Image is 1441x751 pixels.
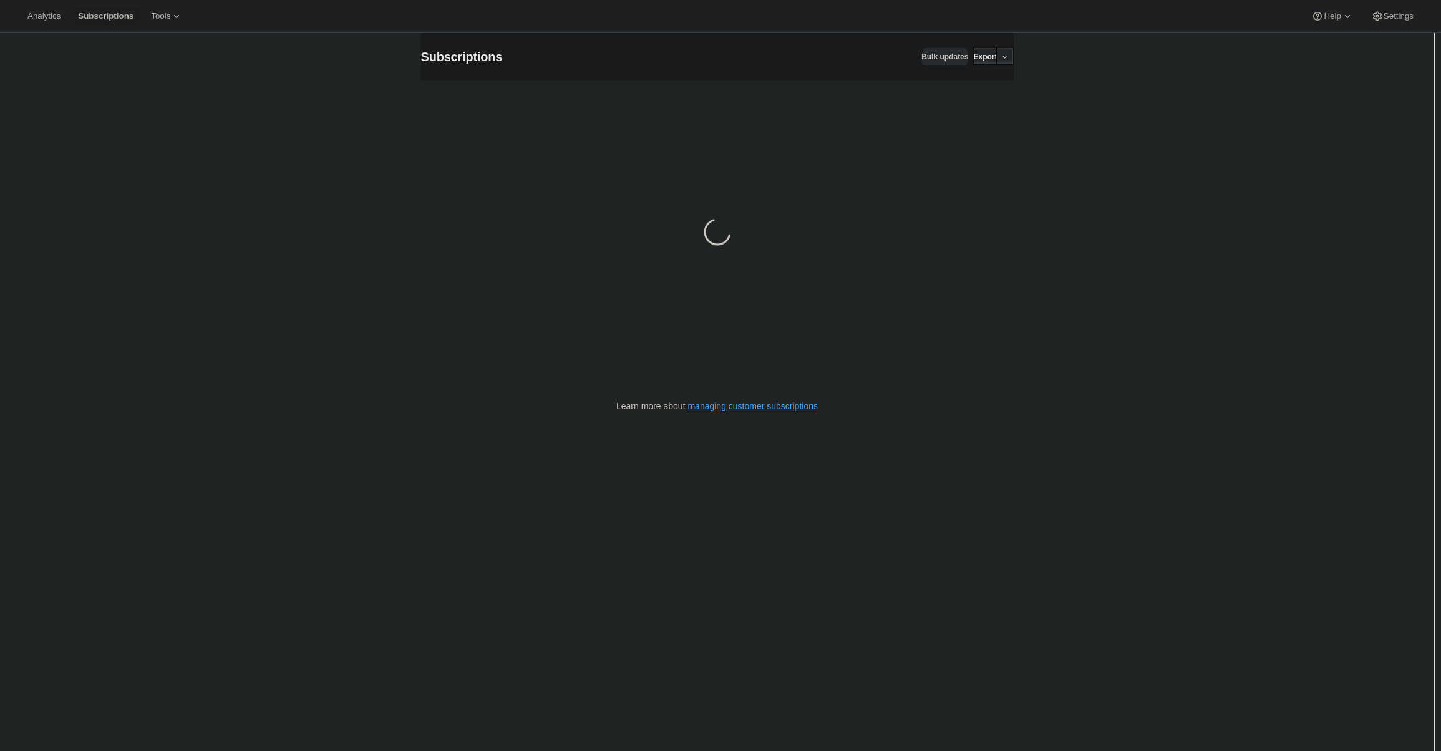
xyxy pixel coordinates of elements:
[973,48,997,65] button: Export
[78,11,133,21] span: Subscriptions
[20,7,68,25] button: Analytics
[1364,7,1421,25] button: Settings
[687,401,818,411] a: managing customer subscriptions
[143,7,190,25] button: Tools
[27,11,61,21] span: Analytics
[616,400,818,412] p: Learn more about
[921,48,968,65] button: Bulk updates
[421,50,503,64] span: Subscriptions
[973,52,997,62] span: Export
[151,11,170,21] span: Tools
[1384,11,1414,21] span: Settings
[921,52,968,62] span: Bulk updates
[70,7,141,25] button: Subscriptions
[1324,11,1341,21] span: Help
[1304,7,1361,25] button: Help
